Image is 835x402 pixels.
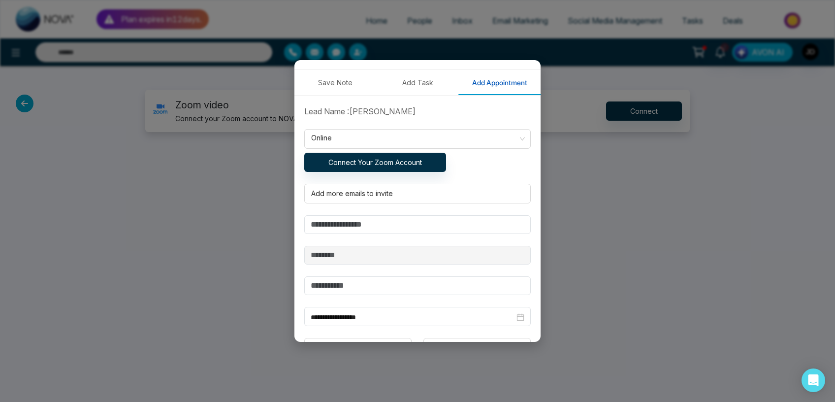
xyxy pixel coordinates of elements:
[802,368,825,392] div: Open Intercom Messenger
[311,131,524,147] span: Online
[304,153,446,172] button: Connect Your Zoom Account
[294,70,377,95] button: Save Note
[458,70,541,95] button: Add Appointment
[430,339,524,356] span: 9:30 PM
[311,339,405,356] span: 9:00 PM
[304,154,446,164] a: Connect Your Zoom Account
[377,70,459,95] button: Add Task
[298,105,537,117] div: Lead Name : [PERSON_NAME]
